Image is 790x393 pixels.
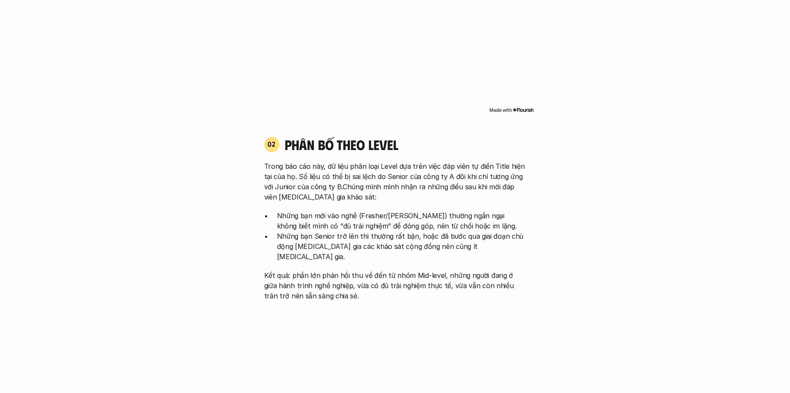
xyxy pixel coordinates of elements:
[285,136,526,153] h4: phân bố theo Level
[489,107,534,113] img: Made with Flourish
[277,211,526,231] p: Những bạn mới vào nghề (Fresher/[PERSON_NAME]) thường ngần ngại không biết mình có “đủ trải nghiệ...
[264,161,526,202] p: Trong báo cáo này, dữ liệu phân loại Level dựa trên việc đáp viên tự điền Title hiện tại của họ. ...
[268,141,276,147] p: 02
[264,270,526,301] p: Kết quả: phần lớn phản hồi thu về đến từ nhóm Mid-level, những người đang ở giữa hành trình nghề ...
[277,231,526,262] p: Những bạn Senior trở lên thì thường rất bận, hoặc đã bước qua giai đoạn chủ động [MEDICAL_DATA] g...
